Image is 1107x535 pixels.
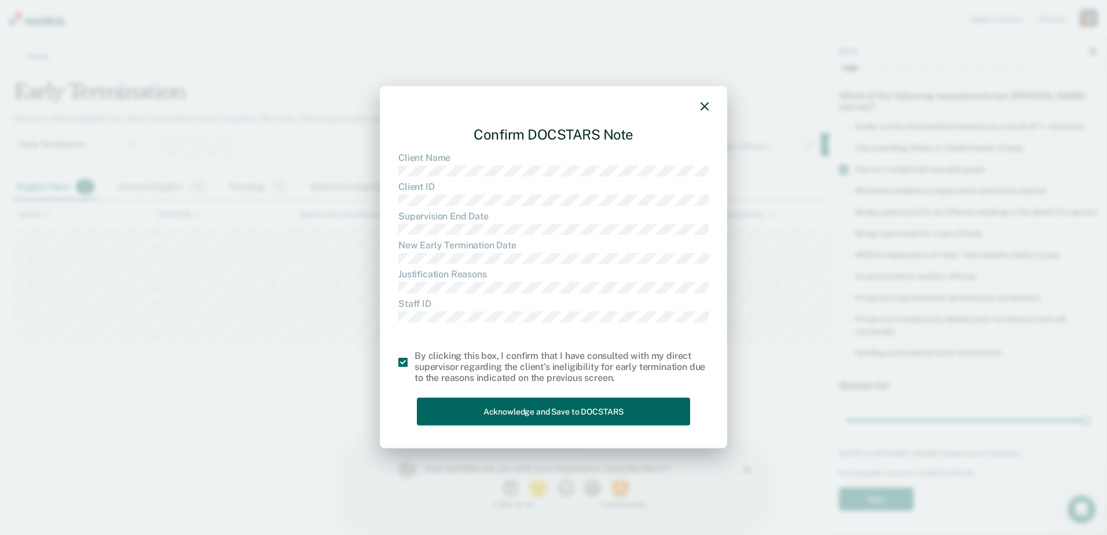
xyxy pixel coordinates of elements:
[79,15,346,25] div: How satisfied are you with your experience using Recidiviz?
[155,31,175,49] button: 1
[79,52,188,60] div: 1 - Not at all
[51,12,69,30] img: Profile image for Kim
[398,210,709,221] dt: Supervision End Date
[398,240,709,251] dt: New Early Termination Date
[398,298,709,309] dt: Staff ID
[211,31,231,49] button: 3
[398,181,709,192] dt: Client ID
[397,17,404,24] div: Close survey
[398,269,709,280] dt: Justification Reasons
[181,31,205,49] button: 2
[263,31,287,49] button: 5
[415,350,709,384] div: By clicking this box, I confirm that I have consulted with my direct supervisor regarding the cli...
[398,152,709,163] dt: Client Name
[254,52,364,60] div: 5 - Extremely
[237,31,258,49] button: 4
[398,117,709,152] div: Confirm DOCSTARS Note
[417,397,690,426] button: Acknowledge and Save to DOCSTARS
